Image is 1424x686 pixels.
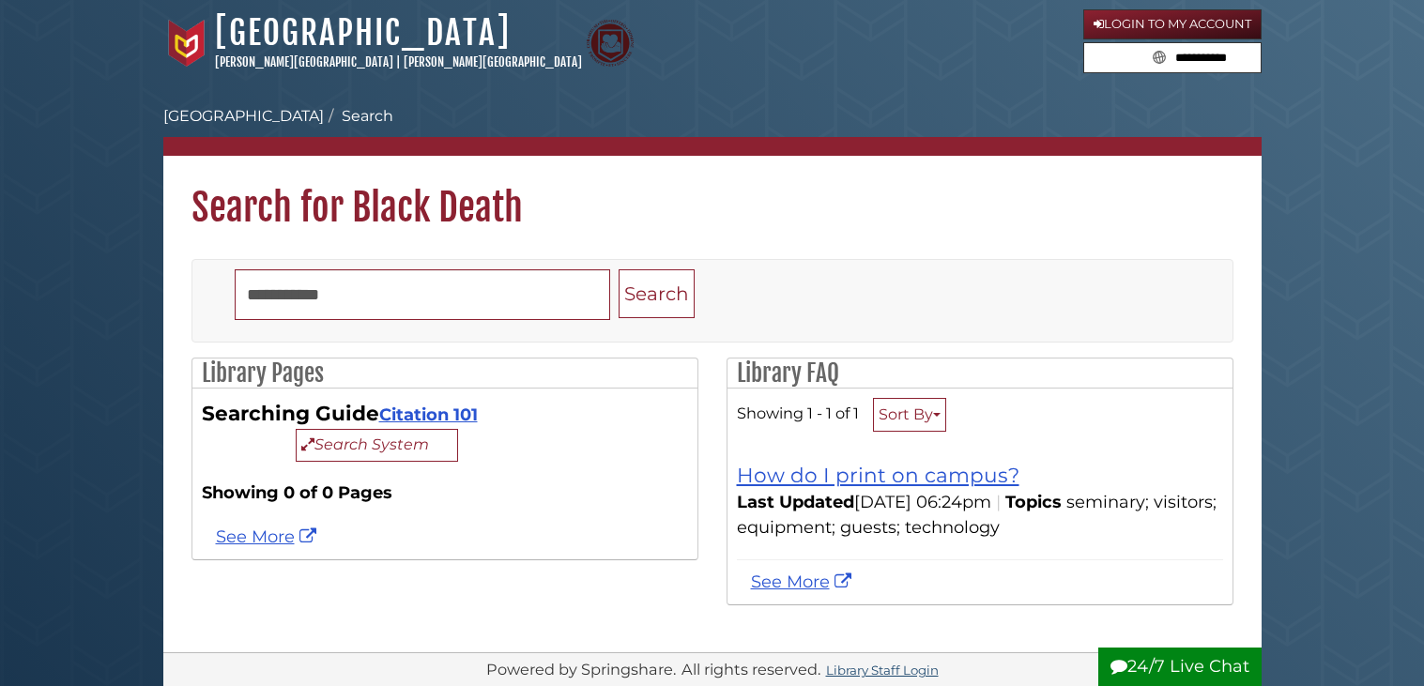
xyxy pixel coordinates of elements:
[1005,492,1062,512] span: Topics
[202,480,688,506] strong: Showing 0 of 0 Pages
[587,20,634,67] img: Calvin Theological Seminary
[215,54,393,69] a: [PERSON_NAME][GEOGRAPHIC_DATA]
[1083,42,1262,74] form: Search library guides, policies, and FAQs.
[1066,490,1154,515] li: seminary;
[192,358,697,389] h2: Library Pages
[202,398,688,462] div: Searching Guide
[737,404,859,422] span: Showing 1 - 1 of 1
[1098,648,1262,686] button: 24/7 Live Chat
[163,105,1262,156] nav: breadcrumb
[296,429,458,462] button: Search System
[1147,43,1171,69] button: Search
[737,492,854,512] span: Last Updated
[324,105,393,128] li: Search
[991,492,1005,512] span: |
[905,515,1004,541] li: technology
[619,269,695,319] button: Search
[404,54,582,69] a: [PERSON_NAME][GEOGRAPHIC_DATA]
[379,404,478,425] a: Citation 101
[737,492,991,512] span: [DATE] 06:24pm
[1154,490,1221,515] li: visitors;
[163,156,1262,231] h1: Search for Black Death
[216,526,321,547] a: See more Black Death results
[396,54,401,69] span: |
[737,515,840,541] li: equipment;
[483,660,679,678] div: Powered by Springshare.
[679,660,823,678] div: All rights reserved.
[163,107,324,125] a: [GEOGRAPHIC_DATA]
[215,12,511,53] a: [GEOGRAPHIC_DATA]
[163,20,210,67] img: Calvin University
[840,515,905,541] li: guests;
[873,398,946,432] button: Sort By
[737,463,1019,487] a: How do I print on campus?
[727,358,1233,389] h2: Library FAQ
[737,492,1221,538] ul: Topics
[751,572,856,592] a: See More
[826,663,939,678] a: Library Staff Login
[1083,9,1262,39] a: Login to My Account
